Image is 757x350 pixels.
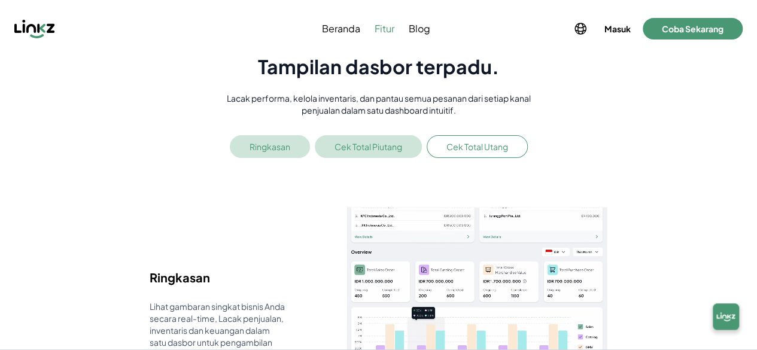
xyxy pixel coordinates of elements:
a: Fitur [372,22,397,36]
span: Blog [409,22,430,36]
button: Ringkasan [230,135,310,158]
a: Beranda [320,22,363,36]
img: Linkz logo [14,19,55,38]
span: Beranda [322,22,360,36]
button: Cek Total Piutang [315,135,422,158]
button: Cek Total Utang [427,135,528,158]
button: Masuk [602,20,633,37]
button: Coba Sekarang [643,18,743,39]
img: chatbox-logo [707,300,745,338]
h3: Ringkasan [150,269,287,286]
span: Fitur [375,22,394,36]
p: Lacak performa, kelola inventaris, dan pantau semua pesanan dari setiap kanal penjualan dalam sat... [150,92,607,116]
a: Blog [406,22,433,36]
h1: Tampilan dasbor terpadu. [150,55,607,78]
